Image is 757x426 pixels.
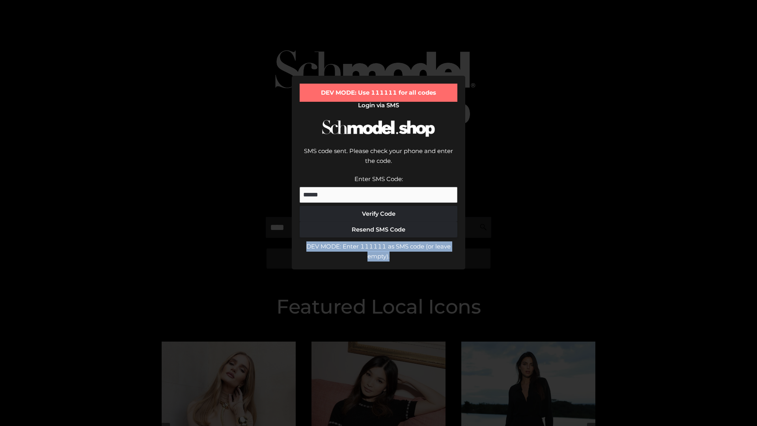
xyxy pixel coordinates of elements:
div: DEV MODE: Enter 111111 as SMS code (or leave empty). [300,241,457,262]
label: Enter SMS Code: [354,175,403,183]
img: Schmodel Logo [319,113,438,144]
button: Resend SMS Code [300,222,457,237]
button: Verify Code [300,206,457,222]
h2: Login via SMS [300,102,457,109]
div: SMS code sent. Please check your phone and enter the code. [300,146,457,174]
div: DEV MODE: Use 111111 for all codes [300,84,457,102]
